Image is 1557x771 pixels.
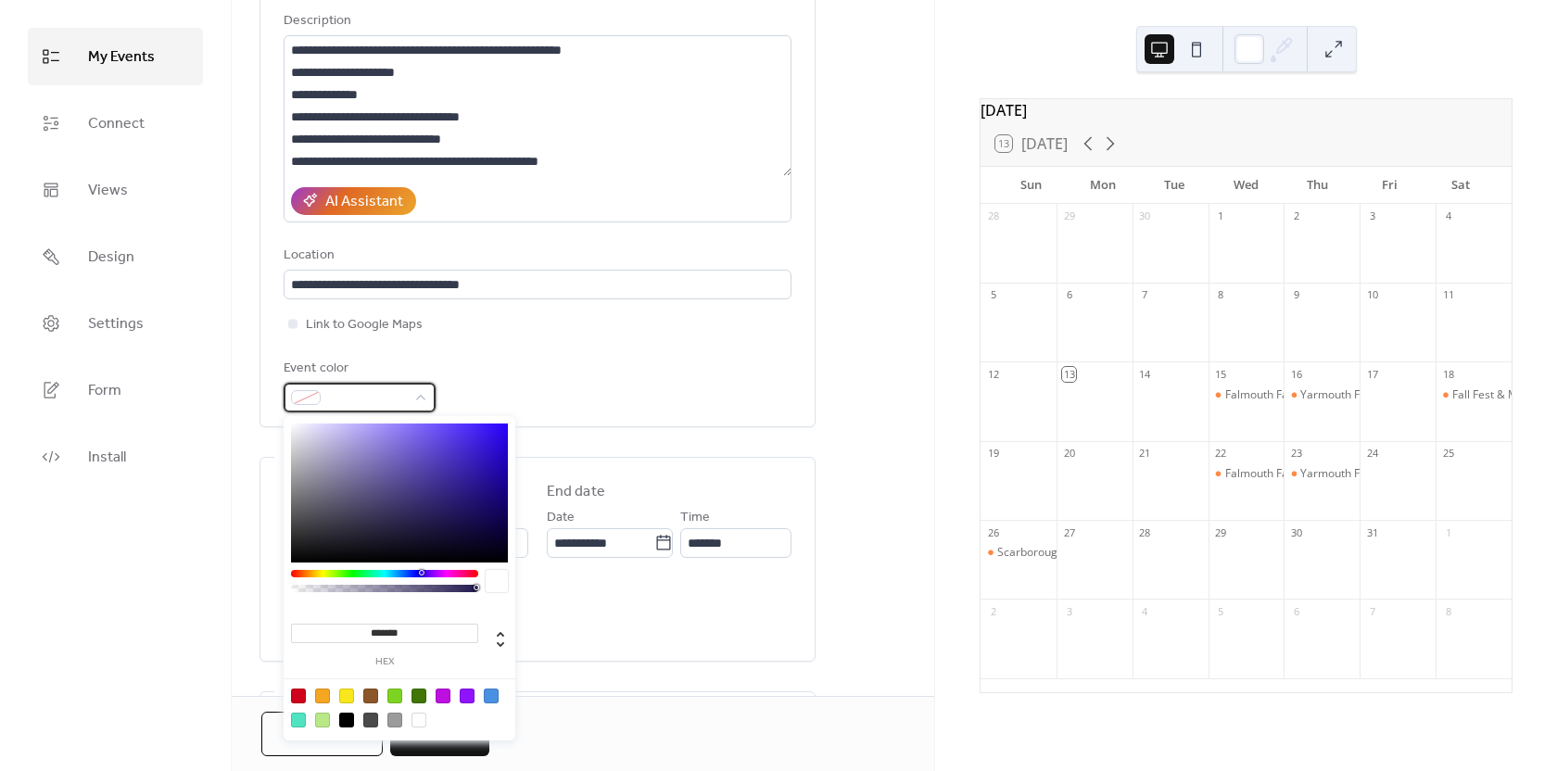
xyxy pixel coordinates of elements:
[1284,466,1360,482] div: Yarmouth Farmers Market
[1289,209,1303,223] div: 2
[28,361,203,419] a: Form
[28,161,203,219] a: Views
[28,428,203,486] a: Install
[88,376,121,406] span: Form
[1214,525,1228,539] div: 29
[1138,209,1152,223] div: 30
[1214,604,1228,618] div: 5
[1289,288,1303,302] div: 9
[1365,209,1379,223] div: 3
[1225,466,1360,482] div: Falmouth Farmers Market
[1441,367,1455,381] div: 18
[1214,367,1228,381] div: 15
[1138,525,1152,539] div: 28
[1300,387,1437,403] div: Yarmouth Farmers Market
[363,689,378,703] div: #8B572A
[1139,167,1210,204] div: Tue
[261,712,383,756] button: Cancel
[291,657,478,667] label: hex
[1214,288,1228,302] div: 8
[284,245,788,267] div: Location
[1062,604,1076,618] div: 3
[411,713,426,727] div: #FFFFFF
[1214,209,1228,223] div: 1
[1441,447,1455,461] div: 25
[1436,387,1512,403] div: Fall Fest & Makers Market
[986,604,1000,618] div: 2
[995,167,1067,204] div: Sun
[1062,367,1076,381] div: 13
[28,295,203,352] a: Settings
[1138,604,1152,618] div: 4
[28,28,203,85] a: My Events
[1138,447,1152,461] div: 21
[1353,167,1424,204] div: Fri
[411,689,426,703] div: #417505
[460,689,475,703] div: #9013FE
[291,187,416,215] button: AI Assistant
[1441,209,1455,223] div: 4
[1209,387,1285,403] div: Falmouth Farmers Market
[1425,167,1497,204] div: Sat
[88,176,128,206] span: Views
[986,288,1000,302] div: 5
[986,447,1000,461] div: 19
[28,95,203,152] a: Connect
[294,724,350,746] span: Cancel
[1062,288,1076,302] div: 6
[1289,367,1303,381] div: 16
[315,689,330,703] div: #F5A623
[339,689,354,703] div: #F8E71C
[363,713,378,727] div: #4A4A4A
[1365,525,1379,539] div: 31
[1289,525,1303,539] div: 30
[1365,604,1379,618] div: 7
[88,310,144,339] span: Settings
[284,358,432,380] div: Event color
[306,314,423,336] span: Link to Google Maps
[284,10,788,32] div: Description
[981,545,1057,561] div: Scarborough Farmers Market
[339,713,354,727] div: #000000
[28,228,203,285] a: Design
[1365,288,1379,302] div: 10
[88,109,145,139] span: Connect
[387,713,402,727] div: #9B9B9B
[88,243,134,272] span: Design
[1225,387,1360,403] div: Falmouth Farmers Market
[1289,604,1303,618] div: 6
[1441,525,1455,539] div: 1
[1138,367,1152,381] div: 14
[1289,447,1303,461] div: 23
[981,99,1512,121] div: [DATE]
[547,507,575,529] span: Date
[88,443,126,473] span: Install
[1441,288,1455,302] div: 11
[986,525,1000,539] div: 26
[1282,167,1353,204] div: Thu
[436,689,450,703] div: #BD10E0
[1138,288,1152,302] div: 7
[1210,167,1282,204] div: Wed
[1062,525,1076,539] div: 27
[1062,447,1076,461] div: 20
[484,689,499,703] div: #4A90E2
[1441,604,1455,618] div: 8
[1284,387,1360,403] div: Yarmouth Farmers Market
[315,713,330,727] div: #B8E986
[547,481,605,503] div: End date
[1209,466,1285,482] div: Falmouth Farmers Market
[325,191,403,213] div: AI Assistant
[1062,209,1076,223] div: 29
[387,689,402,703] div: #7ED321
[1365,367,1379,381] div: 17
[986,367,1000,381] div: 12
[986,209,1000,223] div: 28
[1067,167,1138,204] div: Mon
[291,689,306,703] div: #D0021B
[680,507,710,529] span: Time
[1300,466,1437,482] div: Yarmouth Farmers Market
[997,545,1150,561] div: Scarborough Farmers Market
[88,43,155,72] span: My Events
